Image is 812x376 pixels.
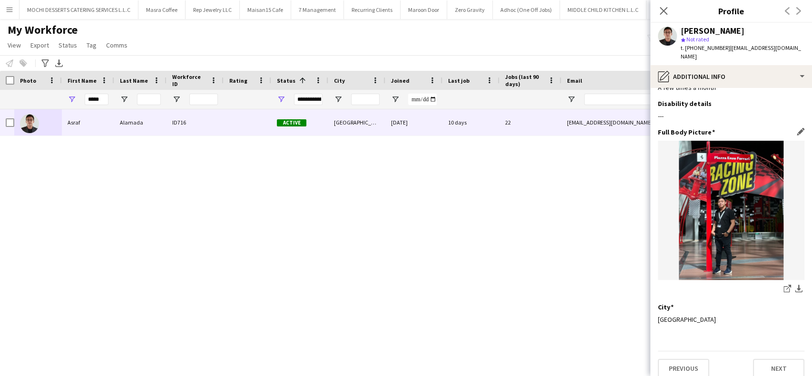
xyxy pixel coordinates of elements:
[8,23,78,37] span: My Workforce
[137,94,161,105] input: Last Name Filter Input
[351,94,380,105] input: City Filter Input
[447,0,493,19] button: Zero Gravity
[681,44,801,60] span: | [EMAIL_ADDRESS][DOMAIN_NAME]
[172,73,206,87] span: Workforce ID
[584,94,746,105] input: Email Filter Input
[277,77,295,84] span: Status
[106,41,127,49] span: Comms
[658,99,712,108] h3: Disability details
[385,109,442,135] div: [DATE]
[27,39,53,51] a: Export
[102,39,131,51] a: Comms
[391,77,410,84] span: Joined
[62,109,114,135] div: Asraf
[120,95,128,104] button: Open Filter Menu
[493,0,560,19] button: Adhoc (One Off Jobs)
[681,44,730,51] span: t. [PHONE_NUMBER]
[8,41,21,49] span: View
[686,36,709,43] span: Not rated
[560,0,646,19] button: MIDDLE CHILD KITCHEN L.L.C
[277,119,306,126] span: Active
[229,77,247,84] span: Rating
[567,95,576,104] button: Open Filter Menu
[189,94,218,105] input: Workforce ID Filter Input
[658,303,674,311] h3: City
[408,94,437,105] input: Joined Filter Input
[85,94,108,105] input: First Name Filter Input
[650,5,812,17] h3: Profile
[166,109,224,135] div: ID716
[658,112,804,120] div: ---
[646,0,689,19] button: KEG ROOM
[567,77,582,84] span: Email
[138,0,186,19] button: Masra Coffee
[114,109,166,135] div: Alamada
[442,109,499,135] div: 10 days
[172,95,181,104] button: Open Filter Menu
[120,77,148,84] span: Last Name
[20,0,138,19] button: MOCHI DESSERTS CATERING SERVICES L.L.C
[448,77,470,84] span: Last job
[344,0,401,19] button: Recurring Clients
[334,95,342,104] button: Open Filter Menu
[68,77,97,84] span: First Name
[328,109,385,135] div: [GEOGRAPHIC_DATA]
[83,39,100,51] a: Tag
[59,41,77,49] span: Status
[505,73,544,87] span: Jobs (last 90 days)
[186,0,240,19] button: Rep Jewelry LLC
[30,41,49,49] span: Export
[561,109,752,135] div: [EMAIL_ADDRESS][DOMAIN_NAME]
[401,0,447,19] button: Maroon Door
[39,58,51,69] app-action-btn: Advanced filters
[87,41,97,49] span: Tag
[20,114,39,133] img: Asraf Alamada
[53,58,65,69] app-action-btn: Export XLSX
[68,95,76,104] button: Open Filter Menu
[658,315,804,324] div: [GEOGRAPHIC_DATA]
[681,27,744,35] div: [PERSON_NAME]
[55,39,81,51] a: Status
[277,95,285,104] button: Open Filter Menu
[391,95,400,104] button: Open Filter Menu
[658,83,804,92] div: A few times a month
[334,77,345,84] span: City
[658,141,804,280] img: inbound6698093373793724585.jpg
[20,77,36,84] span: Photo
[658,128,715,136] h3: Full Body Picture
[291,0,344,19] button: 7 Management
[499,109,561,135] div: 22
[240,0,291,19] button: Maisan15 Cafe
[4,39,25,51] a: View
[650,65,812,88] div: Additional info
